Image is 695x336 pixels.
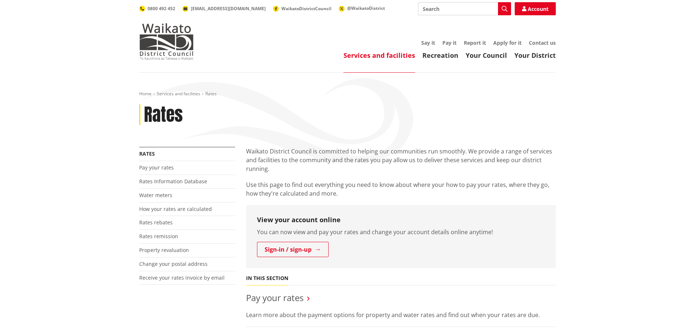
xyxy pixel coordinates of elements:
span: 0800 492 452 [148,5,175,12]
a: Receive your rates invoice by email [139,274,225,281]
a: Sign-in / sign-up [257,242,329,257]
a: Rates remission [139,233,178,240]
a: Change your postal address [139,260,208,267]
a: Pay it [442,39,457,46]
a: [EMAIL_ADDRESS][DOMAIN_NAME] [182,5,266,12]
a: Apply for it [493,39,522,46]
a: Rates rebates [139,219,173,226]
a: Water meters [139,192,172,199]
a: How your rates are calculated [139,205,212,212]
span: @WaikatoDistrict [347,5,385,11]
a: Pay your rates [246,292,304,304]
a: Contact us [529,39,556,46]
span: WaikatoDistrictCouncil [281,5,332,12]
a: Services and facilities [157,91,200,97]
a: Recreation [422,51,458,60]
p: Use this page to find out everything you need to know about where your how to pay your rates, whe... [246,180,556,198]
a: Rates [139,150,155,157]
a: Rates Information Database [139,178,207,185]
a: Say it [421,39,435,46]
a: Report it [464,39,486,46]
h1: Rates [144,104,183,125]
a: Property revaluation [139,247,189,253]
a: WaikatoDistrictCouncil [273,5,332,12]
span: Rates [205,91,217,97]
a: @WaikatoDistrict [339,5,385,11]
span: [EMAIL_ADDRESS][DOMAIN_NAME] [191,5,266,12]
a: Account [515,2,556,15]
h3: View your account online [257,216,545,224]
a: Your District [514,51,556,60]
h5: In this section [246,275,288,281]
p: Learn more about the payment options for property and water rates and find out when your rates ar... [246,311,556,319]
a: Home [139,91,152,97]
p: You can now view and pay your rates and change your account details online anytime! [257,228,545,236]
a: Your Council [466,51,507,60]
a: Pay your rates [139,164,174,171]
a: Services and facilities [344,51,415,60]
a: 0800 492 452 [139,5,175,12]
input: Search input [418,2,511,15]
img: Waikato District Council - Te Kaunihera aa Takiwaa o Waikato [139,23,194,60]
nav: breadcrumb [139,91,556,97]
p: Waikato District Council is committed to helping our communities run smoothly. We provide a range... [246,147,556,173]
